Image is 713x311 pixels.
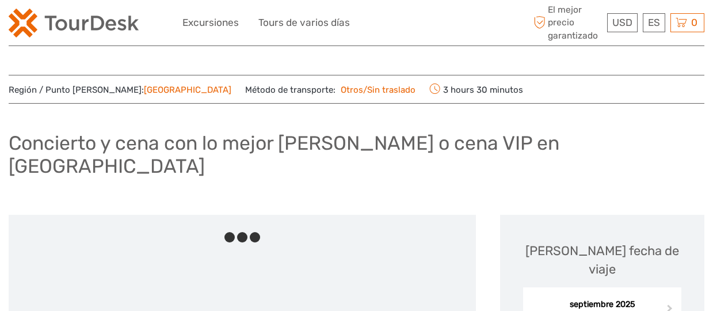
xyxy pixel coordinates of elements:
[689,17,699,28] span: 0
[258,14,350,31] a: Tours de varios días
[9,131,704,178] h1: Concierto y cena con lo mejor [PERSON_NAME] o cena VIP en [GEOGRAPHIC_DATA]
[335,85,415,95] a: Otros/Sin traslado
[643,13,665,32] div: ES
[9,84,231,96] span: Región / Punto [PERSON_NAME]:
[612,17,632,28] span: USD
[182,14,239,31] a: Excursiones
[429,81,523,97] span: 3 hours 30 minutos
[512,242,693,278] div: [PERSON_NAME] fecha de viaje
[9,9,139,37] img: 2254-3441b4b5-4e5f-4d00-b396-31f1d84a6ebf_logo_small.png
[245,81,415,97] span: Método de transporte:
[523,299,681,311] div: septiembre 2025
[531,3,604,42] span: El mejor precio garantizado
[144,85,231,95] a: [GEOGRAPHIC_DATA]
